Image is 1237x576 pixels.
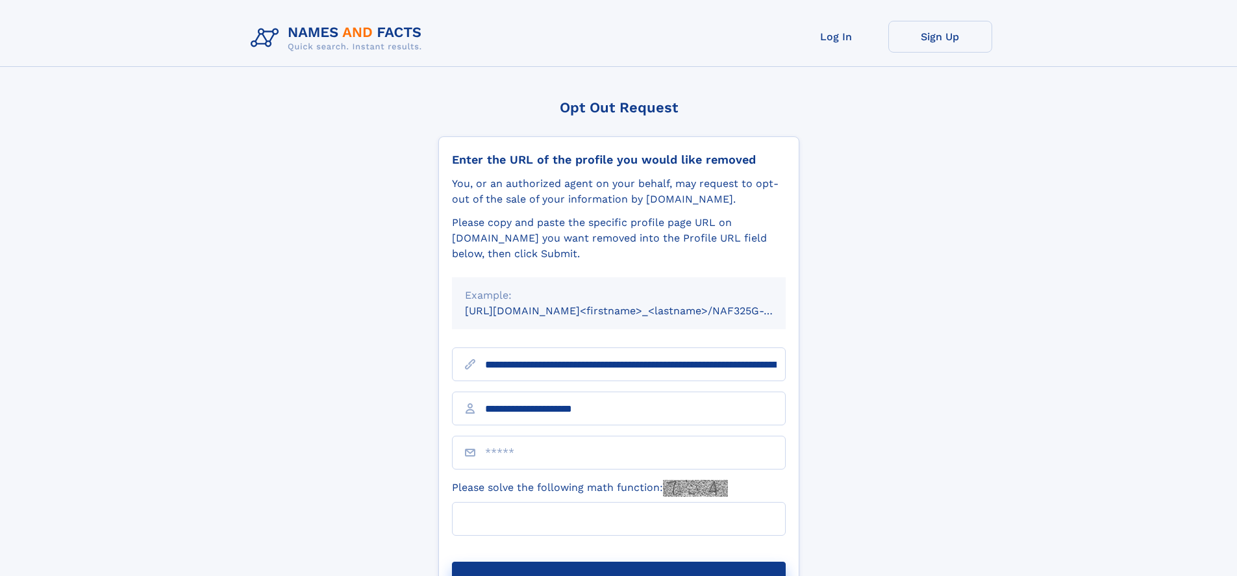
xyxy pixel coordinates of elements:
[452,215,786,262] div: Please copy and paste the specific profile page URL on [DOMAIN_NAME] you want removed into the Pr...
[452,480,728,497] label: Please solve the following math function:
[452,153,786,167] div: Enter the URL of the profile you would like removed
[465,305,810,317] small: [URL][DOMAIN_NAME]<firstname>_<lastname>/NAF325G-xxxxxxxx
[465,288,773,303] div: Example:
[438,99,799,116] div: Opt Out Request
[452,176,786,207] div: You, or an authorized agent on your behalf, may request to opt-out of the sale of your informatio...
[784,21,888,53] a: Log In
[888,21,992,53] a: Sign Up
[245,21,432,56] img: Logo Names and Facts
